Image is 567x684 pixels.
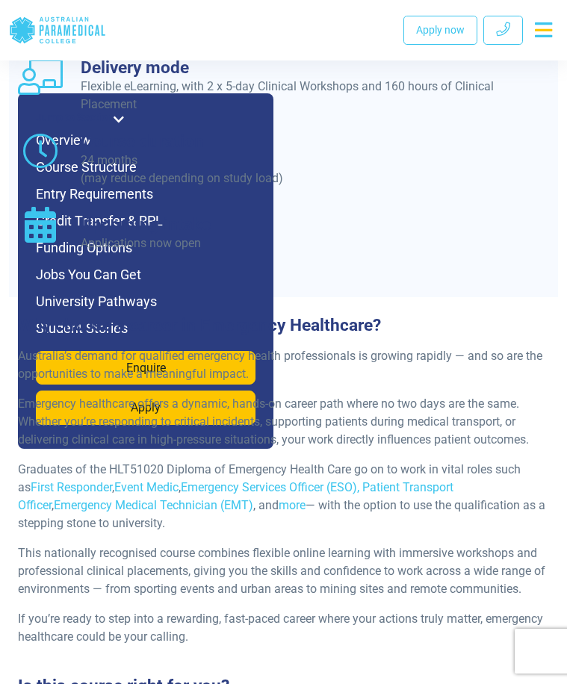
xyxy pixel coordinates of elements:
div: Flexible eLearning, with 2 x 5-day Clinical Workshops and 160 hours of Clinical Placement [81,78,549,114]
a: Australian Paramedical College [9,6,106,55]
h3: Why choose a career in Emergency Healthcare? [9,315,558,335]
p: If you’re ready to step into a rewarding, fast-paced career where your actions truly matter, emer... [18,610,549,646]
a: Event Medic [114,480,179,494]
p: Australia’s demand for qualified emergency health professionals is growing rapidly — and so are t... [18,347,549,383]
p: Emergency healthcare offers a dynamic, hands-on career path where no two days are the same. Wheth... [18,395,549,449]
div: Applications now open [81,234,549,252]
a: Emergency Services Officer (ESO), [181,480,359,494]
a: more [279,498,306,512]
h3: Delivery mode [81,57,549,78]
a: Emergency Medical Technician (EMT) [54,498,253,512]
div: 24 months (may reduce depending on study load) [81,152,549,187]
a: Apply now [403,16,477,45]
p: Graduates of the HLT51020 Diploma of Emergency Health Care go on to work in vital roles such as ,... [18,461,549,532]
h3: Upcoming intake [81,214,549,234]
h3: Course duration [81,131,549,152]
p: This nationally recognised course combines flexible online learning with immersive workshops and ... [18,544,549,598]
a: First Responder [31,480,112,494]
button: Toggle navigation [529,16,558,43]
